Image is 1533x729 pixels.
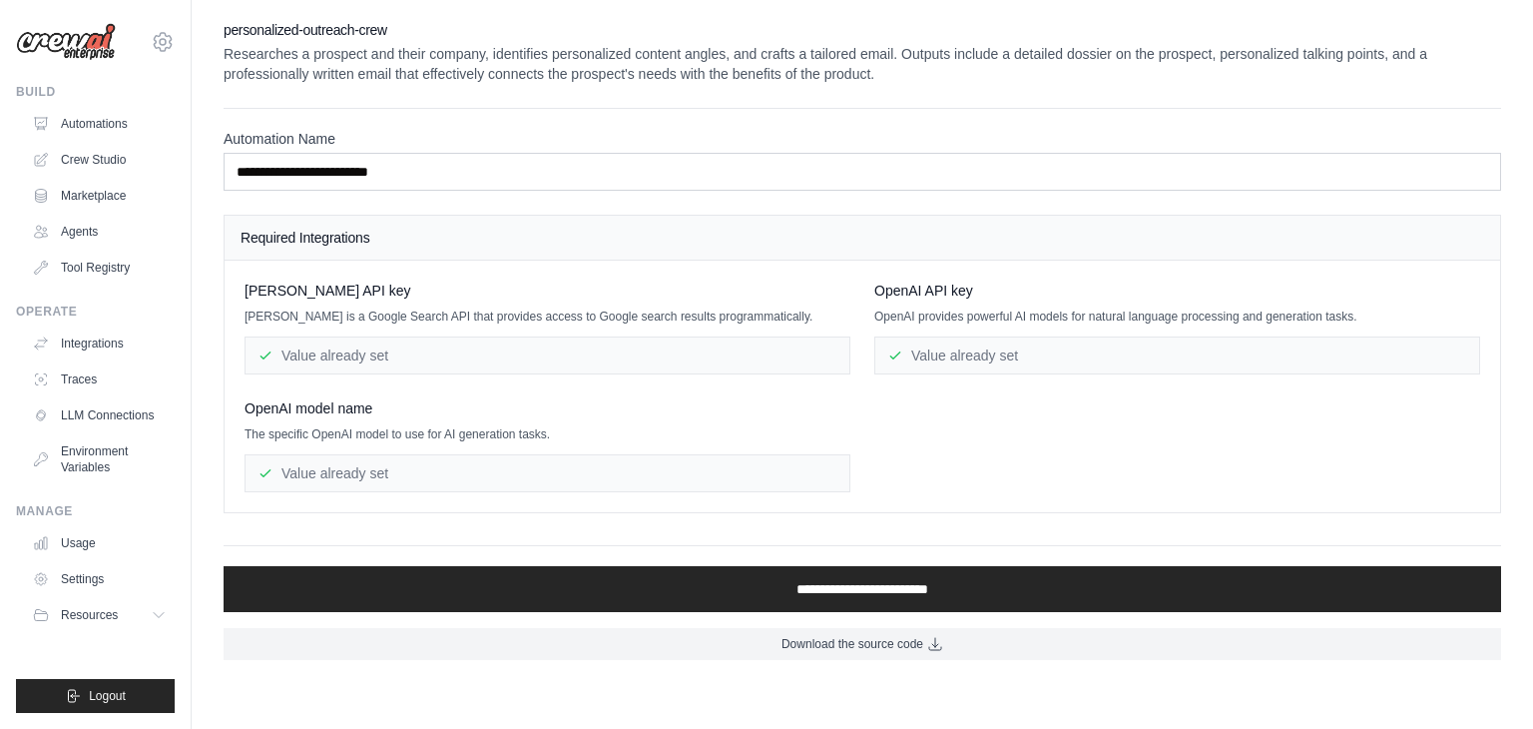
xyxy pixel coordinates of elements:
a: Marketplace [24,180,175,212]
a: Crew Studio [24,144,175,176]
a: Tool Registry [24,252,175,284]
a: Download the source code [224,628,1501,660]
h2: personalized-outreach-crew [224,20,1501,40]
h4: Required Integrations [241,228,1484,248]
div: Manage [16,503,175,519]
a: Environment Variables [24,435,175,483]
p: [PERSON_NAME] is a Google Search API that provides access to Google search results programmatically. [245,309,850,325]
span: OpenAI model name [245,398,372,418]
a: Integrations [24,328,175,360]
span: Resources [61,607,118,623]
div: Operate [16,304,175,320]
a: Traces [24,364,175,395]
label: Automation Name [224,129,1501,149]
div: Value already set [874,337,1480,374]
span: [PERSON_NAME] API key [245,281,411,301]
img: Logo [16,23,116,61]
div: Value already set [245,337,850,374]
p: OpenAI provides powerful AI models for natural language processing and generation tasks. [874,309,1480,325]
p: Researches a prospect and their company, identifies personalized content angles, and crafts a tai... [224,44,1501,84]
a: Agents [24,216,175,248]
div: Build [16,84,175,100]
a: Settings [24,563,175,595]
button: Resources [24,599,175,631]
a: LLM Connections [24,399,175,431]
span: OpenAI API key [874,281,973,301]
p: The specific OpenAI model to use for AI generation tasks. [245,426,850,442]
a: Automations [24,108,175,140]
span: Download the source code [781,636,923,652]
span: Logout [89,688,126,704]
div: Value already set [245,454,850,492]
a: Usage [24,527,175,559]
button: Logout [16,679,175,713]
